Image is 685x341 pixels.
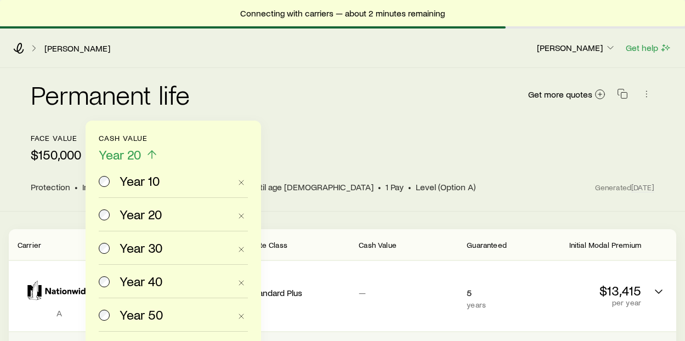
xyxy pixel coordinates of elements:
button: Cash ValueYear 20 [99,134,158,163]
span: • [408,181,411,192]
p: per year [542,298,641,307]
span: Guaranteed [467,240,507,249]
p: $13,415 [542,283,641,298]
span: Year 20 [99,147,141,162]
p: Standard Plus [251,287,350,298]
span: [DATE] [631,183,654,192]
span: Cash Value [359,240,397,249]
a: [PERSON_NAME] [44,43,111,54]
p: 5 [467,287,533,298]
p: $150,000 [31,147,81,162]
p: face value [31,134,81,143]
span: • [378,181,381,192]
span: Level (Option A) [416,181,475,192]
p: [PERSON_NAME] [537,42,616,53]
p: — [359,287,458,298]
span: Indexed universal life [82,181,161,192]
span: Protection [31,181,70,192]
h2: Permanent life [31,81,190,107]
a: Get more quotes [528,88,606,101]
span: • [75,181,78,192]
span: Rate Class [251,240,287,249]
span: Carrier [18,240,41,249]
span: Connecting with carriers — about 2 minutes remaining [240,8,445,19]
span: Initial Modal Premium [569,240,641,249]
p: years [467,300,533,309]
span: No-lapse guarantee until age [DEMOGRAPHIC_DATA] [173,181,373,192]
span: Generated [595,183,654,192]
button: Get help [625,42,672,54]
p: Cash Value [99,134,158,143]
span: Get more quotes [528,90,592,99]
button: [PERSON_NAME] [536,42,616,55]
p: A [18,308,101,319]
span: 1 Pay [386,181,404,192]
